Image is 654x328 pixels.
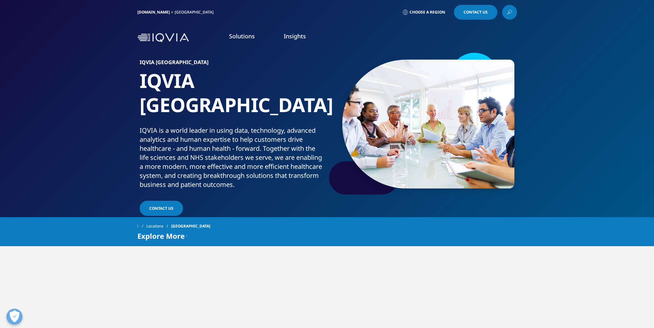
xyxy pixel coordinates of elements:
img: IQVIA Healthcare Information Technology and Pharma Clinical Research Company [137,33,189,43]
a: Locations [146,220,171,232]
a: Solutions [229,32,255,40]
span: Explore More [137,232,185,240]
div: [GEOGRAPHIC_DATA] [175,10,216,15]
h1: IQVIA [GEOGRAPHIC_DATA] [140,69,325,126]
h6: IQVIA [GEOGRAPHIC_DATA] [140,60,325,69]
span: Choose a Region [410,10,445,15]
span: [GEOGRAPHIC_DATA] [171,220,210,232]
a: Contact Us [454,5,497,20]
a: [DOMAIN_NAME] [137,9,170,15]
a: Contact Us [140,201,183,216]
button: Open Preferences [6,309,23,325]
nav: Primary [191,23,517,53]
span: Contact Us [149,206,173,211]
span: Contact Us [464,10,488,14]
img: 361_team-collaborating-and-listening-to-ideas.jpg [342,60,514,188]
a: Insights [284,32,306,40]
div: IQVIA is a world leader in using data, technology, advanced analytics and human expertise to help... [140,126,325,189]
